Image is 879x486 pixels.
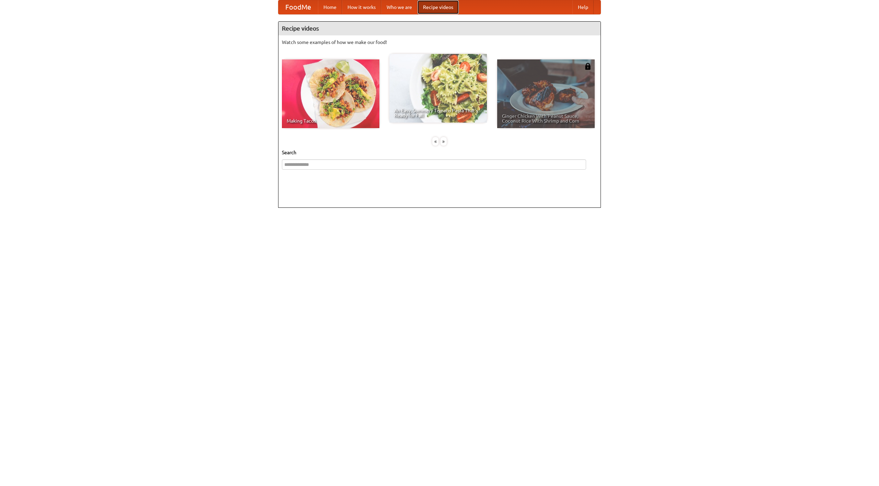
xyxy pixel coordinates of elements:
a: FoodMe [278,0,318,14]
a: Who we are [381,0,418,14]
a: How it works [342,0,381,14]
a: Making Tacos [282,59,379,128]
a: An Easy, Summery Tomato Pasta That's Ready for Fall [389,54,487,123]
a: Recipe videos [418,0,459,14]
h5: Search [282,149,597,156]
a: Help [572,0,594,14]
div: « [432,137,438,146]
span: An Easy, Summery Tomato Pasta That's Ready for Fall [394,108,482,118]
h4: Recipe videos [278,22,601,35]
div: » [441,137,447,146]
span: Making Tacos [287,118,375,123]
a: Home [318,0,342,14]
p: Watch some examples of how we make our food! [282,39,597,46]
img: 483408.png [584,63,591,70]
